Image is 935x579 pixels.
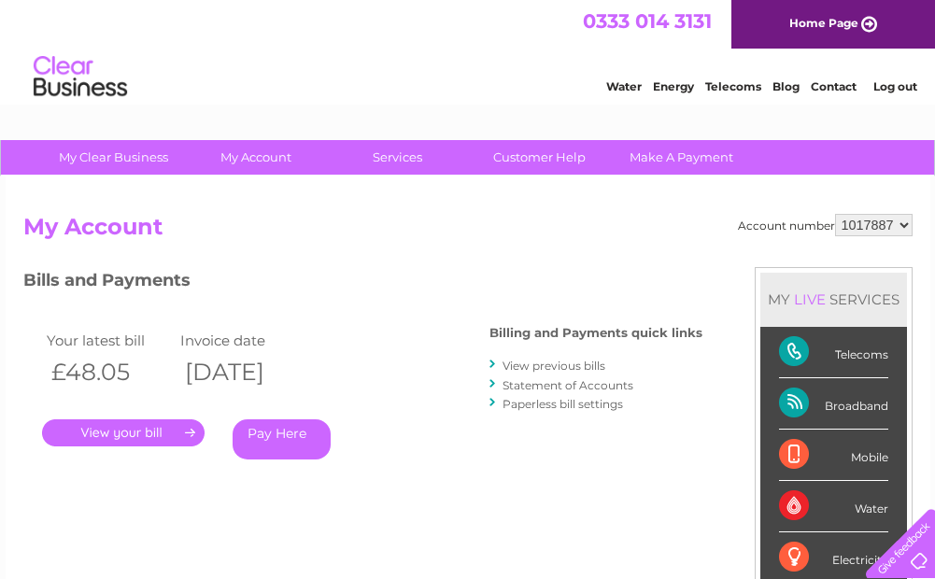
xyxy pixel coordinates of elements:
[503,397,623,411] a: Paperless bill settings
[42,328,177,353] td: Your latest bill
[604,140,758,175] a: Make A Payment
[705,79,761,93] a: Telecoms
[36,140,191,175] a: My Clear Business
[33,49,128,106] img: logo.png
[178,140,333,175] a: My Account
[503,359,605,373] a: View previous bills
[811,79,857,93] a: Contact
[606,79,642,93] a: Water
[790,290,829,308] div: LIVE
[320,140,475,175] a: Services
[233,419,331,459] a: Pay Here
[489,326,702,340] h4: Billing and Payments quick links
[176,328,310,353] td: Invoice date
[176,353,310,391] th: [DATE]
[760,273,907,326] div: MY SERVICES
[42,353,177,391] th: £48.05
[779,481,888,532] div: Water
[42,419,205,446] a: .
[779,430,888,481] div: Mobile
[23,267,702,300] h3: Bills and Payments
[772,79,800,93] a: Blog
[583,9,712,33] a: 0333 014 3131
[779,327,888,378] div: Telecoms
[779,378,888,430] div: Broadband
[462,140,616,175] a: Customer Help
[27,10,910,91] div: Clear Business is a trading name of Verastar Limited (registered in [GEOGRAPHIC_DATA] No. 3667643...
[503,378,633,392] a: Statement of Accounts
[653,79,694,93] a: Energy
[23,214,913,249] h2: My Account
[738,214,913,236] div: Account number
[873,79,917,93] a: Log out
